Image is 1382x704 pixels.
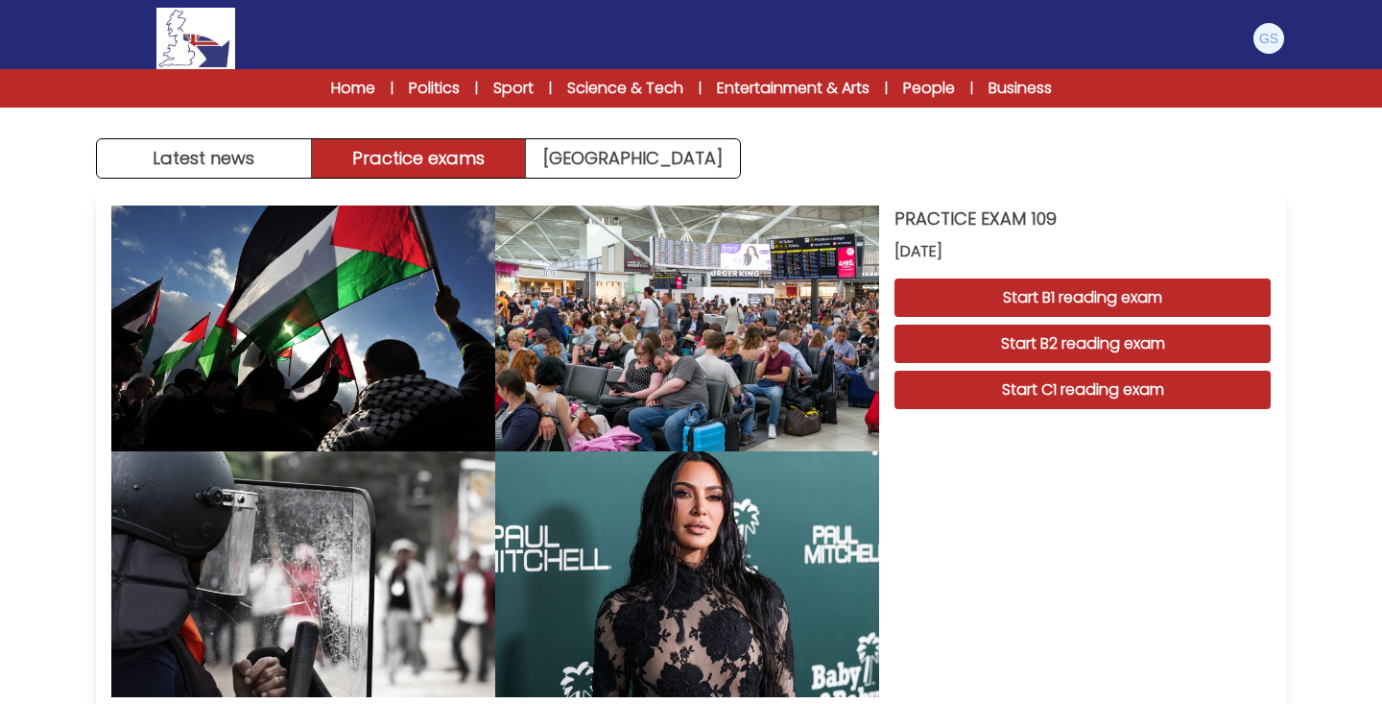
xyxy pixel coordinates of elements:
[1253,23,1284,54] img: Giorgia Di Santolo
[391,79,393,98] span: |
[111,206,495,451] img: PRACTICE EXAM 109
[495,206,879,451] img: PRACTICE EXAM 109
[894,325,1271,363] button: Start B2 reading exam
[312,139,527,178] button: Practice exams
[717,77,870,100] a: Entertainment & Arts
[526,139,740,178] a: [GEOGRAPHIC_DATA]
[567,77,683,100] a: Science & Tech
[970,79,973,98] span: |
[699,79,702,98] span: |
[495,451,879,697] img: PRACTICE EXAM 109
[885,79,888,98] span: |
[111,451,495,697] img: PRACTICE EXAM 109
[96,8,296,69] a: Logo
[894,371,1271,409] button: Start C1 reading exam
[894,206,1271,232] h3: PRACTICE EXAM 109
[894,240,1271,263] span: [DATE]
[409,77,460,100] a: Politics
[97,139,312,178] button: Latest news
[903,77,955,100] a: People
[493,77,534,100] a: Sport
[989,77,1052,100] a: Business
[331,77,375,100] a: Home
[894,279,1271,317] button: Start B1 reading exam
[475,79,478,98] span: |
[549,79,552,98] span: |
[156,8,235,69] img: Logo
